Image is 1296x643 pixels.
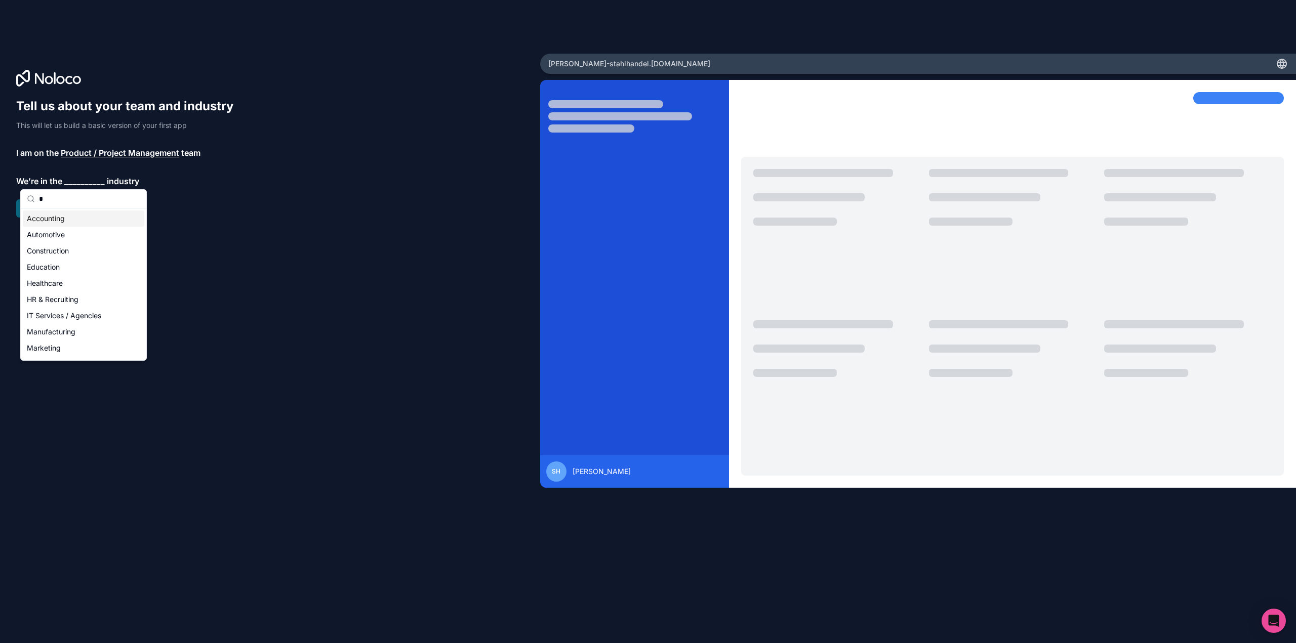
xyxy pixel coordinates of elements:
div: HR & Recruiting [23,291,144,308]
span: I am on the [16,147,59,159]
h1: Tell us about your team and industry [16,98,243,114]
div: Healthcare [23,275,144,291]
span: Product / Project Management [61,147,179,159]
div: IT Services / Agencies [23,308,144,324]
span: industry [107,175,139,187]
div: Manufacturing [23,324,144,340]
div: Automotive [23,227,144,243]
div: Accounting [23,210,144,227]
div: Media & Entertainment [23,356,144,372]
span: [PERSON_NAME] [573,466,631,477]
span: SH [552,467,560,476]
span: __________ [64,175,105,187]
span: We’re in the [16,175,62,187]
span: [PERSON_NAME]-stahlhandel .[DOMAIN_NAME] [548,59,710,69]
div: Education [23,259,144,275]
div: Marketing [23,340,144,356]
div: Construction [23,243,144,259]
p: This will let us build a basic version of your first app [16,120,243,131]
span: team [181,147,200,159]
div: Open Intercom Messenger [1262,609,1286,633]
div: Suggestions [21,208,146,360]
